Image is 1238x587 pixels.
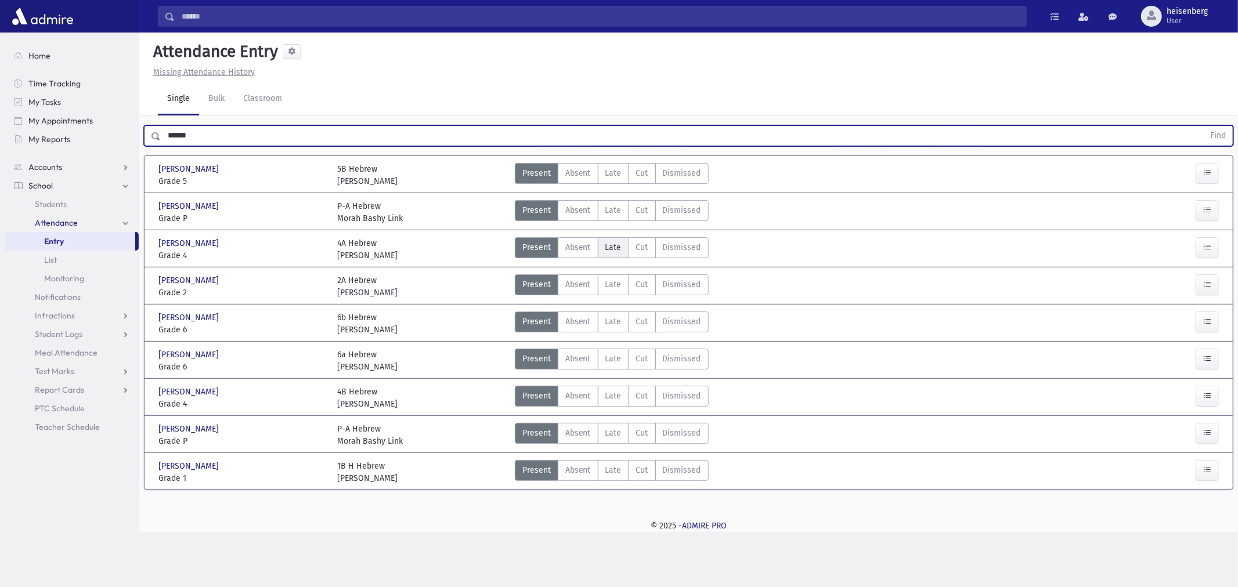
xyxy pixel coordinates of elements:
a: Meal Attendance [5,343,139,362]
a: Student Logs [5,325,139,343]
span: Grade 1 [158,472,326,484]
span: Meal Attendance [35,347,98,358]
a: Bulk [199,83,234,115]
span: Grade 6 [158,361,326,373]
span: [PERSON_NAME] [158,423,221,435]
div: P-A Hebrew Morah Bashy Link [337,423,403,447]
a: List [5,251,139,269]
img: AdmirePro [9,5,76,28]
div: 6a Hebrew [PERSON_NAME] [337,349,398,373]
a: Notifications [5,288,139,306]
span: Absent [565,464,591,476]
span: Dismissed [663,464,701,476]
span: Late [605,353,622,365]
a: Time Tracking [5,74,139,93]
span: Dismissed [663,241,701,253]
span: Grade P [158,435,326,447]
span: heisenberg [1167,7,1208,16]
span: Grade 5 [158,175,326,187]
span: Cut [636,353,648,365]
a: Attendance [5,213,139,232]
a: Students [5,195,139,213]
a: Infractions [5,306,139,325]
span: Absent [565,353,591,365]
span: School [28,180,53,191]
span: Absent [565,427,591,439]
div: 6b Hebrew [PERSON_NAME] [337,311,398,336]
span: Grade P [158,212,326,224]
span: Time Tracking [28,78,81,89]
div: AttTypes [515,311,709,336]
span: [PERSON_NAME] [158,460,221,472]
span: [PERSON_NAME] [158,163,221,175]
span: User [1167,16,1208,26]
a: School [5,176,139,195]
a: Report Cards [5,381,139,399]
span: Students [35,199,67,209]
span: Absent [565,316,591,328]
span: Absent [565,390,591,402]
span: Dismissed [663,353,701,365]
span: Cut [636,204,648,216]
a: Home [5,46,139,65]
span: Late [605,427,622,439]
div: AttTypes [515,163,709,187]
span: Late [605,390,622,402]
div: AttTypes [515,237,709,262]
u: Missing Attendance History [153,67,255,77]
a: Classroom [234,83,291,115]
span: Absent [565,278,591,291]
a: Test Marks [5,362,139,381]
span: Dismissed [663,204,701,216]
div: 4A Hebrew [PERSON_NAME] [337,237,398,262]
span: List [44,255,57,265]
div: 5B Hebrew [PERSON_NAME] [337,163,398,187]
a: Monitoring [5,269,139,288]
span: My Appointments [28,115,93,126]
a: Teacher Schedule [5,418,139,436]
span: Present [522,241,551,253]
span: Monitoring [44,273,84,284]
span: Late [605,464,622,476]
span: Late [605,204,622,216]
div: 2A Hebrew [PERSON_NAME] [337,274,398,299]
div: © 2025 - [158,520,1219,532]
a: Accounts [5,158,139,176]
span: Late [605,316,622,328]
span: Dismissed [663,390,701,402]
span: Present [522,316,551,328]
span: Present [522,204,551,216]
span: Cut [636,464,648,476]
span: Cut [636,241,648,253]
span: Present [522,427,551,439]
span: Late [605,167,622,179]
span: Present [522,390,551,402]
span: [PERSON_NAME] [158,200,221,212]
div: 4B Hebrew [PERSON_NAME] [337,386,398,410]
span: Attendance [35,218,78,228]
a: Single [158,83,199,115]
span: [PERSON_NAME] [158,386,221,398]
span: Grade 4 [158,398,326,410]
a: My Reports [5,130,139,148]
span: Accounts [28,162,62,172]
div: AttTypes [515,349,709,373]
span: Grade 6 [158,324,326,336]
h5: Attendance Entry [149,42,278,61]
span: Cut [636,390,648,402]
span: Dismissed [663,278,701,291]
div: P-A Hebrew Morah Bashy Link [337,200,403,224]
span: Student Logs [35,329,82,339]
span: Home [28,50,50,61]
a: Missing Attendance History [149,67,255,77]
span: Absent [565,241,591,253]
span: PTC Schedule [35,403,85,414]
span: Infractions [35,310,75,321]
span: [PERSON_NAME] [158,274,221,287]
span: Absent [565,167,591,179]
button: Find [1203,126,1233,146]
span: [PERSON_NAME] [158,237,221,249]
span: Test Marks [35,366,74,376]
a: PTC Schedule [5,399,139,418]
span: Cut [636,167,648,179]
